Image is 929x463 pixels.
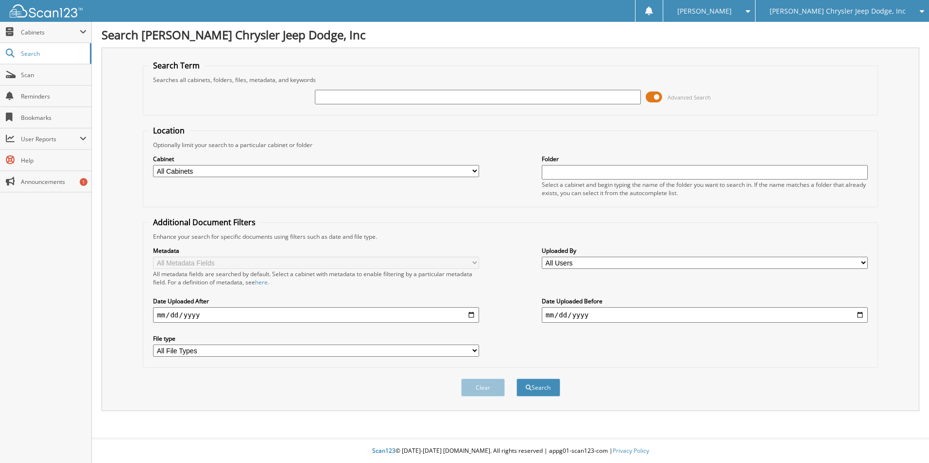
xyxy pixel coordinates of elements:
[153,247,479,255] label: Metadata
[21,178,86,186] span: Announcements
[542,181,868,197] div: Select a cabinet and begin typing the name of the folder you want to search in. If the name match...
[10,4,83,17] img: scan123-logo-white.svg
[372,446,396,455] span: Scan123
[21,92,86,100] span: Reminders
[102,27,919,43] h1: Search [PERSON_NAME] Chrysler Jeep Dodge, Inc
[148,217,260,228] legend: Additional Document Filters
[153,270,479,286] div: All metadata fields are searched by default. Select a cabinet with metadata to enable filtering b...
[148,125,189,136] legend: Location
[542,297,868,305] label: Date Uploaded Before
[153,297,479,305] label: Date Uploaded After
[21,135,80,143] span: User Reports
[542,307,868,323] input: end
[80,178,87,186] div: 1
[255,278,268,286] a: here
[461,379,505,397] button: Clear
[542,247,868,255] label: Uploaded By
[21,156,86,165] span: Help
[21,114,86,122] span: Bookmarks
[148,232,873,241] div: Enhance your search for specific documents using filters such as date and file type.
[148,76,873,84] div: Searches all cabinets, folders, files, metadata, and keywords
[880,416,929,463] iframe: Chat Widget
[92,439,929,463] div: © [DATE]-[DATE] [DOMAIN_NAME]. All rights reserved | appg01-scan123-com |
[516,379,560,397] button: Search
[613,446,649,455] a: Privacy Policy
[21,71,86,79] span: Scan
[21,50,85,58] span: Search
[153,155,479,163] label: Cabinet
[153,334,479,343] label: File type
[668,94,711,101] span: Advanced Search
[770,8,906,14] span: [PERSON_NAME] Chrysler Jeep Dodge, Inc
[148,141,873,149] div: Optionally limit your search to a particular cabinet or folder
[677,8,732,14] span: [PERSON_NAME]
[153,307,479,323] input: start
[542,155,868,163] label: Folder
[148,60,205,71] legend: Search Term
[21,28,80,36] span: Cabinets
